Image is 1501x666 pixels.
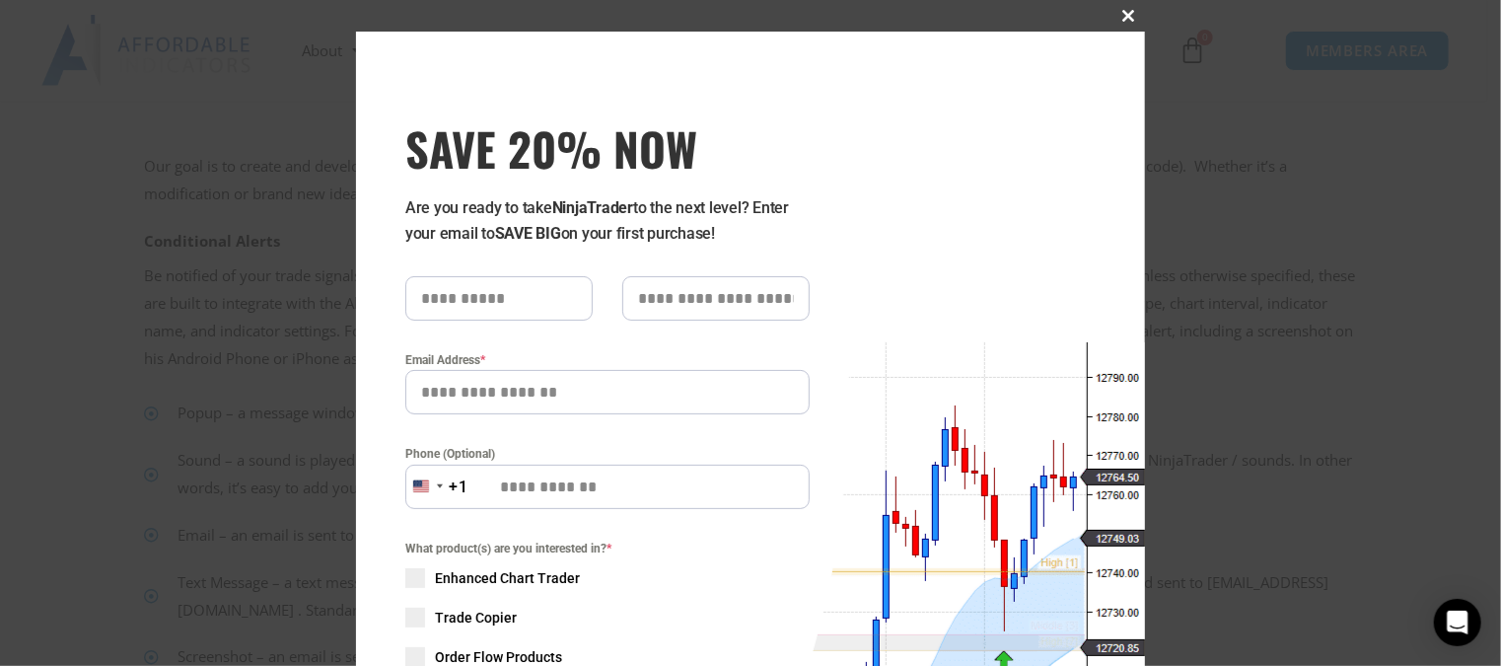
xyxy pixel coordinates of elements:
[495,224,561,243] strong: SAVE BIG
[405,465,468,509] button: Selected country
[405,608,810,628] label: Trade Copier
[405,539,810,558] span: What product(s) are you interested in?
[449,475,468,500] div: +1
[435,568,580,588] span: Enhanced Chart Trader
[405,195,810,247] p: Are you ready to take to the next level? Enter your email to on your first purchase!
[405,350,810,370] label: Email Address
[552,198,633,217] strong: NinjaTrader
[435,608,517,628] span: Trade Copier
[1434,599,1481,646] div: Open Intercom Messenger
[405,120,810,176] h3: SAVE 20% NOW
[405,444,810,464] label: Phone (Optional)
[405,568,810,588] label: Enhanced Chart Trader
